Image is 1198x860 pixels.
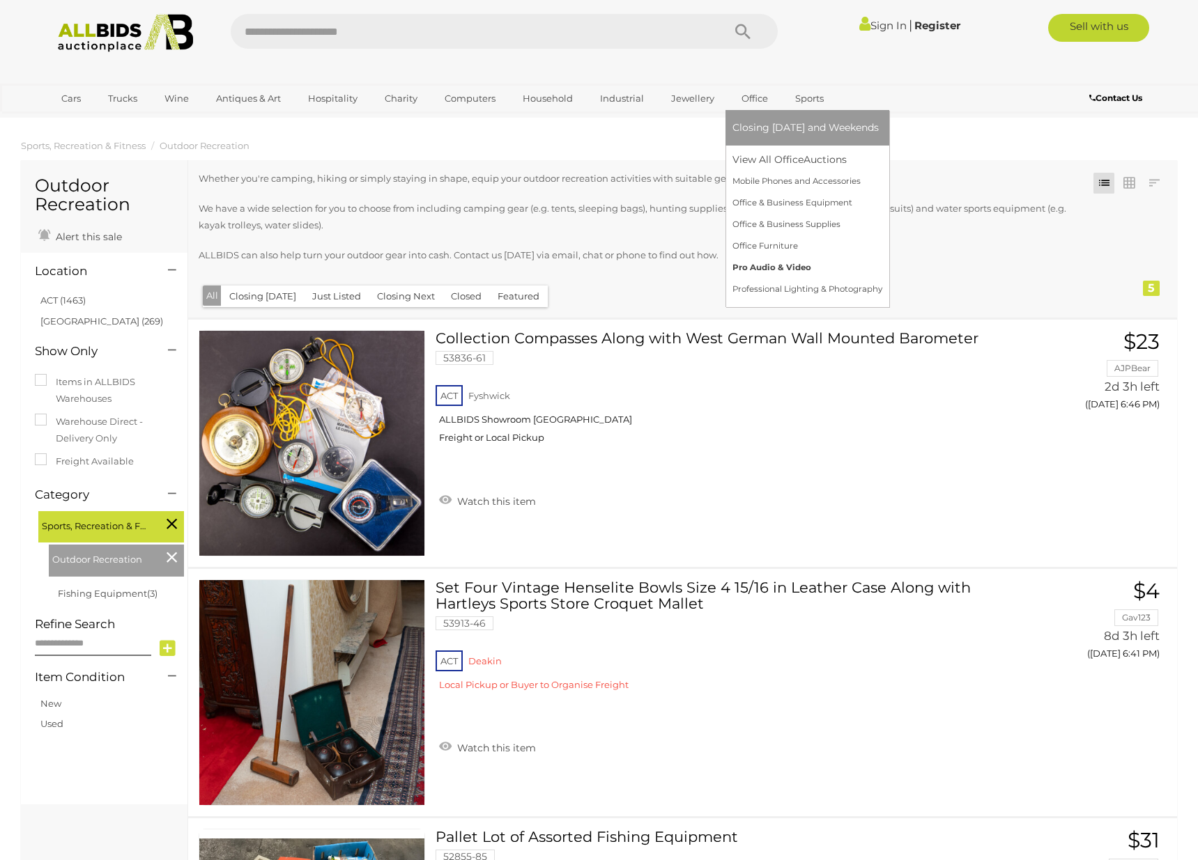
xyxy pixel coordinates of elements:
a: ACT (1463) [40,295,86,306]
h4: Item Condition [35,671,147,684]
button: Featured [489,286,548,307]
p: Whether you're camping, hiking or simply staying in shape, equip your outdoor recreation activiti... [199,171,1075,187]
span: $31 [1128,827,1160,853]
button: Closing [DATE] [221,286,305,307]
a: Sports, Recreation & Fitness [21,140,146,151]
a: Fishing Equipment(3) [58,588,158,599]
button: All [203,286,222,306]
img: Allbids.com.au [50,14,201,52]
h4: Location [35,265,147,278]
a: Alert this sale [35,225,125,246]
span: Alert this sale [52,230,122,243]
p: We have a wide selection for you to choose from including camping gear (e.g. tents, sleeping bags... [199,201,1075,233]
span: Watch this item [454,742,536,754]
a: Wine [155,87,198,110]
a: Watch this item [436,736,539,757]
span: Sports, Recreation & Fitness [42,515,146,534]
a: Industrial [591,87,653,110]
span: $23 [1123,329,1160,354]
a: Household [514,87,582,110]
a: Antiques & Art [207,87,290,110]
label: Freight Available [35,453,134,469]
a: Collection Compasses Along with West German Wall Mounted Barometer 53836-61 ACT Fyshwick ALLBIDS ... [446,330,1002,454]
a: Hospitality [299,87,367,110]
a: Cars [52,87,90,110]
a: $4 Gav123 8d 3h left ([DATE] 6:41 PM) [1023,579,1164,666]
a: Used [40,718,63,729]
button: Closed [443,286,490,307]
a: Set Four Vintage Henselite Bowls Size 4 15/16 in Leather Case Along with Hartleys Sports Store Cr... [446,579,1002,701]
a: Watch this item [436,490,539,510]
h4: Category [35,488,147,501]
b: Contact Us [1089,93,1142,103]
a: Register [914,19,960,32]
label: Items in ALLBIDS Warehouses [35,374,174,407]
a: Outdoor Recreation [160,140,249,151]
a: Trucks [99,87,146,110]
a: Jewellery [662,87,723,110]
a: Sign In [859,19,907,32]
p: ALLBIDS can also help turn your outdoor gear into cash. Contact us [DATE] via email, chat or phon... [199,247,1075,263]
span: Outdoor Recreation [52,548,157,568]
a: [GEOGRAPHIC_DATA] [52,110,169,133]
a: [GEOGRAPHIC_DATA] (269) [40,315,163,327]
a: Charity [376,87,427,110]
div: 5 [1143,281,1160,296]
a: New [40,698,61,709]
h1: Outdoor Recreation [35,176,174,214]
a: Office [732,87,777,110]
label: Warehouse Direct - Delivery Only [35,414,174,446]
a: Computers [436,87,505,110]
h4: Refine Search [35,618,184,631]
a: Sports [786,87,833,110]
h4: Show Only [35,345,147,358]
span: | [909,17,912,33]
a: Sell with us [1048,14,1149,42]
button: Closing Next [369,286,443,307]
span: $4 [1133,578,1160,604]
span: Watch this item [454,495,536,508]
button: Just Listed [304,286,369,307]
a: Contact Us [1089,91,1146,106]
button: Search [708,14,778,49]
span: (3) [147,588,158,599]
a: $23 AJPBear 2d 3h left ([DATE] 6:46 PM) [1023,330,1164,417]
